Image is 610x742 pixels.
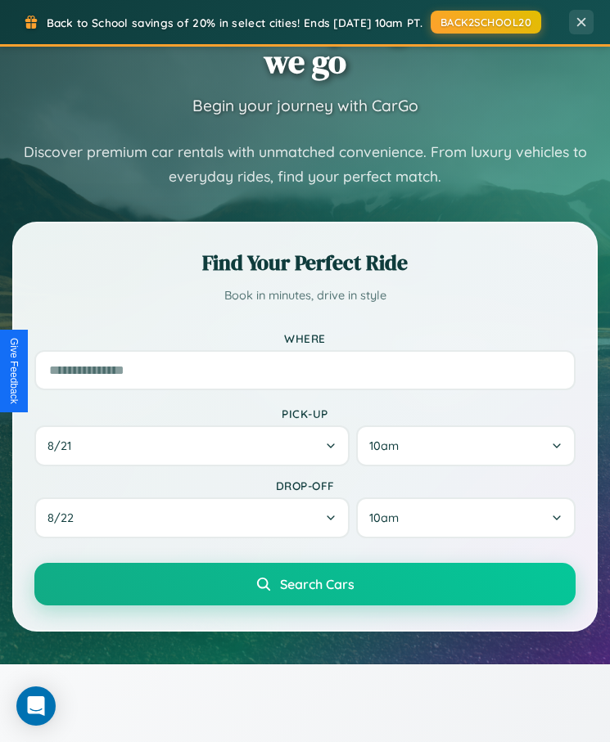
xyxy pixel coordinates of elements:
[34,407,576,420] label: Pick-up
[8,338,20,404] div: Give Feedback
[192,96,418,115] h3: Begin your journey with CarGo
[34,497,350,538] button: 8/22
[34,563,576,605] button: Search Cars
[34,248,576,277] h2: Find Your Perfect Ride
[369,510,399,525] span: 10am
[16,686,56,726] div: Open Intercom Messenger
[47,510,82,525] span: 8 / 22
[47,16,422,29] span: Back to School savings of 20% in select cities! Ends [DATE] 10am PT.
[369,438,399,453] span: 10am
[34,479,576,492] label: Drop-off
[280,576,355,592] span: Search Cars
[356,497,576,538] button: 10am
[178,7,432,79] h1: Wherever you go, we go
[34,286,576,307] p: Book in minutes, drive in style
[34,331,576,345] label: Where
[47,438,79,453] span: 8 / 21
[431,11,542,34] button: BACK2SCHOOL20
[12,140,598,189] p: Discover premium car rentals with unmatched convenience. From luxury vehicles to everyday rides, ...
[34,425,350,466] button: 8/21
[356,425,576,466] button: 10am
